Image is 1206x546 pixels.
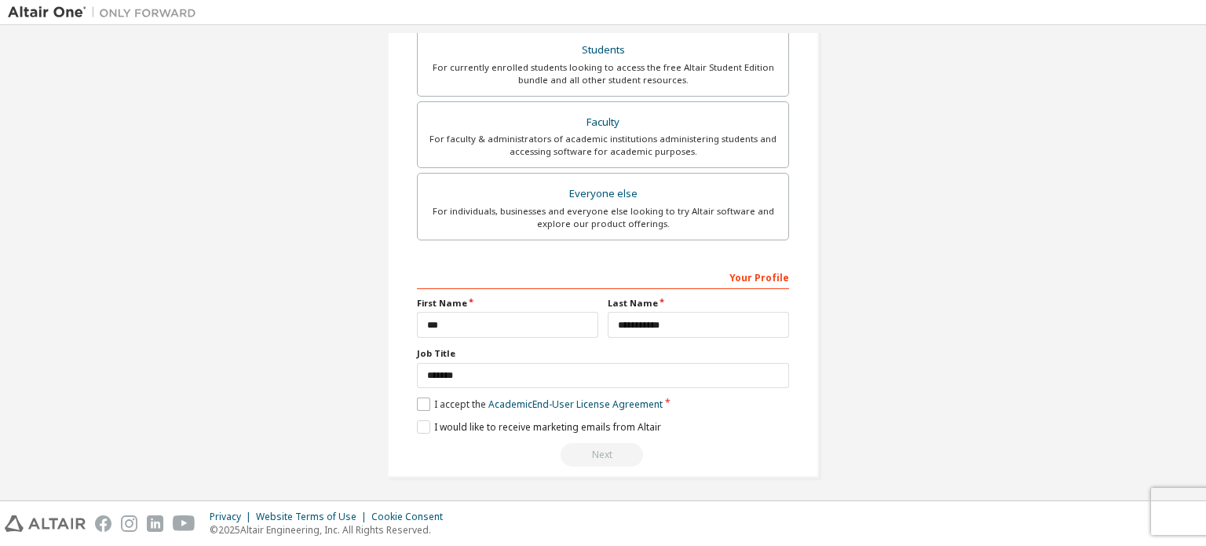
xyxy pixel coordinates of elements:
div: Everyone else [427,183,779,205]
div: Your Profile [417,264,789,289]
div: Privacy [210,511,256,523]
div: Faculty [427,112,779,134]
label: I accept the [417,398,663,411]
div: Students [427,39,779,61]
a: Academic End-User License Agreement [488,398,663,411]
div: Read and acccept EULA to continue [417,443,789,467]
div: For faculty & administrators of academic institutions administering students and accessing softwa... [427,133,779,158]
label: Job Title [417,347,789,360]
div: Cookie Consent [371,511,452,523]
img: linkedin.svg [147,515,163,532]
label: First Name [417,297,598,310]
img: Altair One [8,5,204,20]
label: Last Name [608,297,789,310]
img: facebook.svg [95,515,111,532]
div: For individuals, businesses and everyone else looking to try Altair software and explore our prod... [427,205,779,230]
img: youtube.svg [173,515,196,532]
img: altair_logo.svg [5,515,86,532]
label: I would like to receive marketing emails from Altair [417,420,661,434]
p: © 2025 Altair Engineering, Inc. All Rights Reserved. [210,523,452,537]
div: For currently enrolled students looking to access the free Altair Student Edition bundle and all ... [427,61,779,86]
div: Website Terms of Use [256,511,371,523]
img: instagram.svg [121,515,137,532]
